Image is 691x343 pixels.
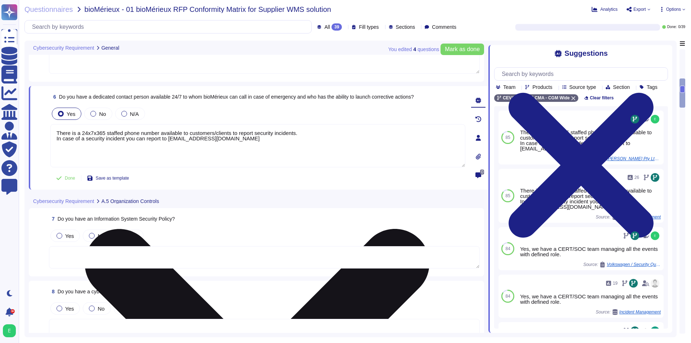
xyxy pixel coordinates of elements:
[432,24,456,30] span: Comments
[678,25,685,29] span: 0 / 39
[359,24,379,30] span: Fill types
[396,24,415,30] span: Sections
[651,231,659,240] img: user
[651,115,659,123] img: user
[50,94,56,99] span: 6
[67,111,75,117] span: Yes
[28,21,311,33] input: Search by keywords
[505,247,510,251] span: 84
[613,281,618,285] span: 19
[505,135,510,140] span: 85
[49,289,55,294] span: 8
[600,7,618,12] span: Analytics
[651,326,659,335] img: user
[85,6,331,13] span: bioMérieux - 01 bioMérieux RFP Conformity Matrix for Supplier WMS solution
[101,199,159,204] span: A.5 Organization Controls
[10,309,15,313] div: 9+
[49,216,55,221] span: 7
[596,309,661,315] span: Source:
[331,23,342,31] div: 39
[50,124,465,167] textarea: There is a 24x7x365 staffed phone number available to customers/clients to report security incide...
[619,310,661,314] span: Incident Management
[633,7,646,12] span: Export
[505,194,510,198] span: 85
[667,25,677,29] span: Done:
[324,24,330,30] span: All
[592,6,618,12] button: Analytics
[441,44,484,55] button: Mark as done
[33,45,94,50] span: Cybersecurity Requirement
[413,47,416,52] b: 4
[59,94,414,100] span: Do you have a dedicated contact person available 24/7 to whom bioMérieux can call in case of emer...
[651,279,659,288] img: user
[24,6,73,13] span: Questionnaires
[388,47,439,52] span: You edited question s
[498,68,668,80] input: Search by keywords
[1,323,21,339] button: user
[520,294,661,304] div: Yes, we have a CERT/SOC team managing all the events with defined role.
[33,199,94,204] span: Cybersecurity Requirement
[666,7,681,12] span: Options
[480,170,484,175] span: 0
[3,324,16,337] img: user
[101,45,119,50] span: General
[99,111,106,117] span: No
[505,294,510,298] span: 84
[130,111,139,117] span: N/A
[445,46,480,52] span: Mark as done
